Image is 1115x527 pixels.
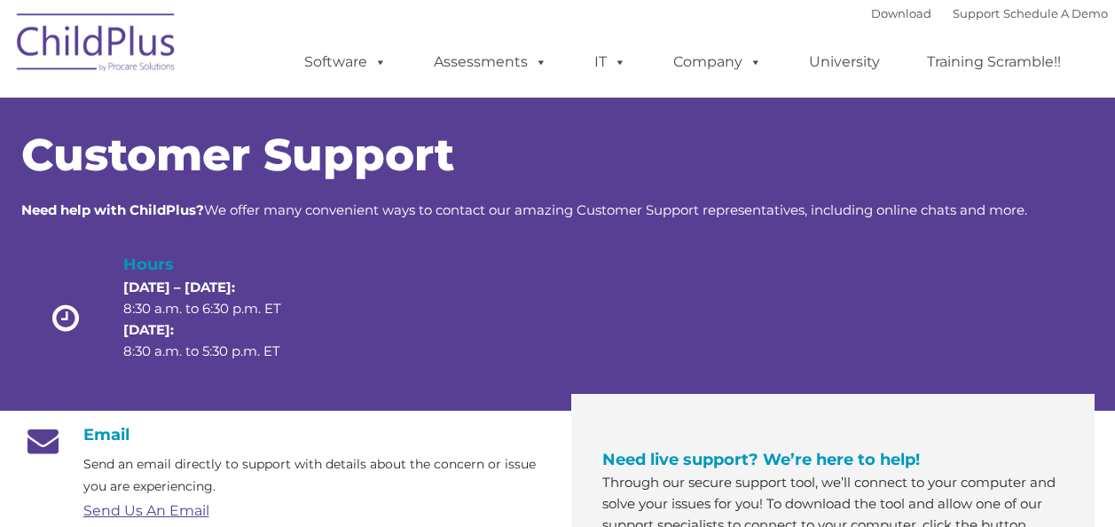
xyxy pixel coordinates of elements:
[416,44,565,80] a: Assessments
[953,6,1000,20] a: Support
[123,321,174,338] strong: [DATE]:
[577,44,644,80] a: IT
[287,44,404,80] a: Software
[83,453,545,498] p: Send an email directly to support with details about the concern or issue you are experiencing.
[21,201,1027,218] span: We offer many convenient ways to contact our amazing Customer Support representatives, including ...
[83,502,209,519] a: Send Us An Email
[123,277,311,362] p: 8:30 a.m. to 6:30 p.m. ET 8:30 a.m. to 5:30 p.m. ET
[909,44,1079,80] a: Training Scramble!!
[602,450,920,469] span: Need live support? We’re here to help!
[791,44,898,80] a: University
[21,201,204,218] strong: Need help with ChildPlus?
[123,279,235,295] strong: [DATE] – [DATE]:
[123,252,311,277] h4: Hours
[8,1,185,90] img: ChildPlus by Procare Solutions
[21,128,454,182] span: Customer Support
[656,44,780,80] a: Company
[21,425,545,444] h4: Email
[1003,6,1108,20] a: Schedule A Demo
[871,6,931,20] a: Download
[871,6,1108,20] font: |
